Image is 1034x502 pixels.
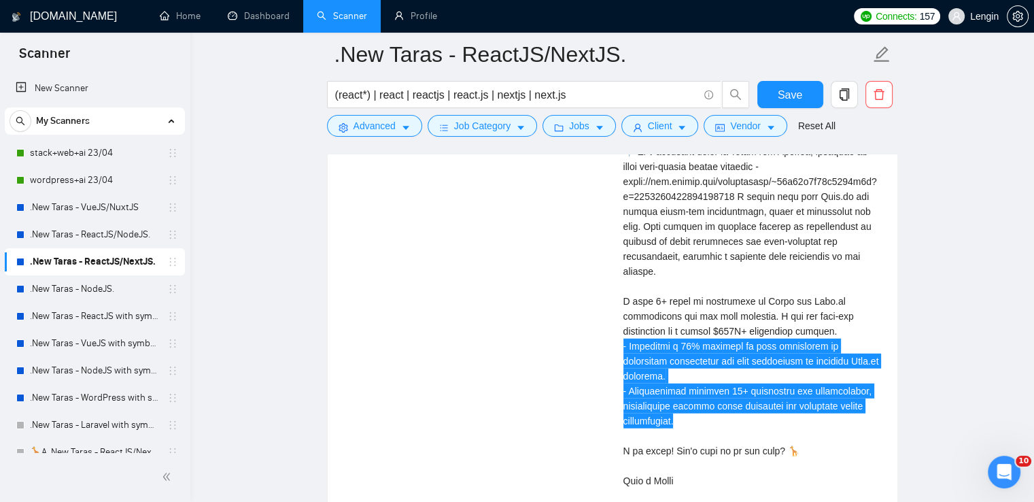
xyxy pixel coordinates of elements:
a: dashboardDashboard [228,10,290,22]
a: .New Taras - WordPress with symbols [30,384,159,412]
span: caret-down [401,122,411,133]
span: edit [873,46,891,63]
span: Client [648,118,672,133]
a: stack+web+ai 23/04 [30,139,159,167]
input: Scanner name... [334,37,870,71]
button: Save [757,81,823,108]
span: idcard [715,122,725,133]
a: .New Taras - Laravel with symbols [30,412,159,439]
span: info-circle [704,90,713,99]
span: holder [167,338,178,349]
span: holder [167,148,178,158]
span: Scanner [8,44,81,72]
span: Save [778,86,802,103]
span: caret-down [677,122,687,133]
a: Reset All [798,118,835,133]
a: .New Taras - ReactJS with symbols [30,303,159,330]
span: holder [167,175,178,186]
span: holder [167,311,178,322]
span: holder [167,256,178,267]
span: bars [439,122,449,133]
button: search [10,110,31,132]
button: userClientcaret-down [621,115,699,137]
span: Vendor [730,118,760,133]
a: .New Taras - ReactJS/NodeJS. [30,221,159,248]
button: idcardVendorcaret-down [704,115,787,137]
img: logo [12,6,21,28]
a: .New Taras - ReactJS/NextJS. [30,248,159,275]
span: holder [167,284,178,295]
span: Advanced [354,118,396,133]
span: caret-down [595,122,604,133]
span: user [633,122,642,133]
span: double-left [162,470,175,484]
a: .New Taras - VueJS with symbols [30,330,159,357]
a: New Scanner [16,75,174,102]
button: delete [865,81,893,108]
span: holder [167,229,178,240]
span: delete [866,88,892,101]
a: 🦒A .New Taras - ReactJS/NextJS usual 23/04 [30,439,159,466]
img: upwork-logo.png [861,11,872,22]
a: setting [1007,11,1029,22]
span: holder [167,420,178,431]
div: Remember that the client will see only the first two lines of your cover letter. [623,24,881,488]
span: 157 [919,9,934,24]
span: search [10,116,31,126]
span: holder [167,392,178,403]
button: search [722,81,749,108]
a: .New Taras - NodeJS. [30,275,159,303]
span: search [723,88,748,101]
a: .New Taras - NodeJS with symbols [30,357,159,384]
span: 10 [1016,456,1031,467]
iframe: Intercom live chat [988,456,1020,488]
button: folderJobscaret-down [542,115,616,137]
span: Connects: [876,9,916,24]
button: barsJob Categorycaret-down [428,115,537,137]
span: Jobs [569,118,589,133]
span: holder [167,447,178,458]
a: userProfile [394,10,437,22]
a: .New Taras - VueJS/NuxtJS [30,194,159,221]
a: searchScanner [317,10,367,22]
span: caret-down [766,122,776,133]
span: setting [1007,11,1028,22]
span: holder [167,202,178,213]
li: New Scanner [5,75,185,102]
span: user [952,12,961,21]
span: folder [554,122,564,133]
button: settingAdvancedcaret-down [327,115,422,137]
span: copy [831,88,857,101]
a: homeHome [160,10,201,22]
span: My Scanners [36,107,90,135]
span: holder [167,365,178,376]
a: wordpress+ai 23/04 [30,167,159,194]
button: copy [831,81,858,108]
button: setting [1007,5,1029,27]
span: setting [339,122,348,133]
span: Job Category [454,118,511,133]
input: Search Freelance Jobs... [335,86,698,103]
span: caret-down [516,122,525,133]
